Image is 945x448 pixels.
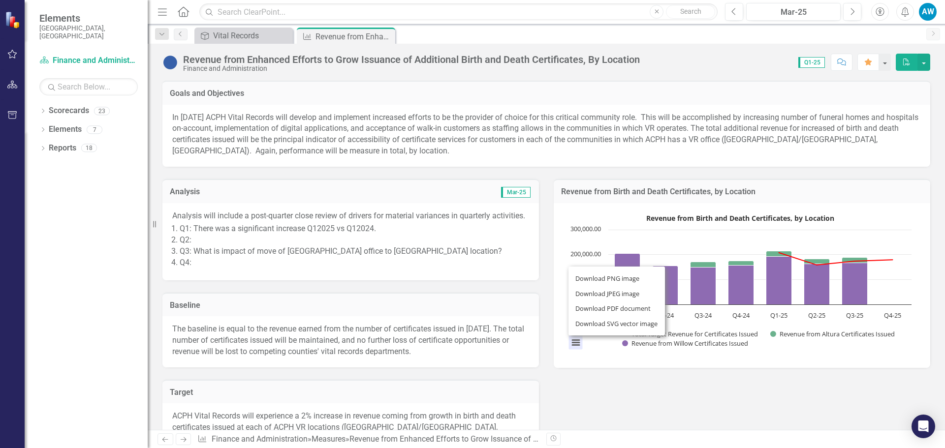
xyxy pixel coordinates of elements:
[213,30,290,42] div: Vital Records
[622,339,749,348] button: Show Revenue from Willow Certificates Issued
[197,30,290,42] a: Vital Records
[572,286,661,301] li: Download JPEG image
[87,125,102,134] div: 7
[615,230,893,305] g: Revenue from Willow Certificates Issued, series 3 of 3. Bar series with 8 bars.
[770,329,896,338] button: Show Revenue from Altura Certificates Issued
[49,143,76,154] a: Reports
[732,311,750,320] text: Q4-24
[5,11,22,29] img: ClearPoint Strategy
[180,235,529,246] li: Q2:
[564,210,920,358] div: Revenue from Birth and Death Certificates, by Location. Highcharts interactive chart.
[170,89,923,98] h3: Goals and Objectives
[691,262,716,267] path: Q3-24, 21,980. Revenue from Altura Certificates Issued.
[212,434,308,444] a: Finance and Administration
[180,257,529,269] li: Q4:
[666,5,715,19] button: Search
[183,65,640,72] div: Finance and Administration
[846,311,863,320] text: Q3-25
[170,388,532,397] h3: Target
[728,265,754,304] path: Q4-24, 155,994. Revenue from Willow Certificates Issued.
[39,24,138,40] small: [GEOGRAPHIC_DATA], [GEOGRAPHIC_DATA]
[349,434,710,444] div: Revenue from Enhanced Efforts to Grow Issuance of Additional Birth and Death Certificates, By Loc...
[568,267,665,335] ul: Chart menu
[49,124,82,135] a: Elements
[170,187,349,196] h3: Analysis
[622,329,759,338] button: Show Total Target Revenue for Certificates Issued
[570,224,601,233] text: 300,000.00
[804,264,830,304] path: Q2-25, 162,590. Revenue from Willow Certificates Issued.
[572,316,661,331] li: Download SVG vector image
[170,301,532,310] h3: Baseline
[804,259,830,264] path: Q2-25, 19,178. Revenue from Altura Certificates Issued.
[49,105,89,117] a: Scorecards
[180,223,529,235] li: Q1: There was a significant increase Q12025 vs Q12024.
[180,246,529,257] li: Q3: What is impact of move of [GEOGRAPHIC_DATA] office to [GEOGRAPHIC_DATA] location?
[183,54,640,65] div: Revenue from Enhanced Efforts to Grow Issuance of Additional Birth and Death Certificates, By Loc...
[172,324,529,358] p: The baseline is equal to the revenue earned from the number of certificates issued in [DATE]. The...
[564,210,916,358] svg: Interactive chart
[842,263,868,304] path: Q3-25, 166,509. Revenue from Willow Certificates Issued.
[694,311,712,320] text: Q3-24
[766,251,792,256] path: Q1-25, 21,612. Revenue from Altura Certificates Issued.
[798,57,825,68] span: Q1-25
[919,3,937,21] button: AW
[39,12,138,24] span: Elements
[172,112,920,157] p: In [DATE] ACPH Vital Records will develop and implement increased efforts to be the provider of c...
[312,434,346,444] a: Measures
[94,107,110,115] div: 23
[572,270,661,286] li: Download PNG image
[501,187,531,198] span: Mar-25
[912,415,935,438] div: Open Intercom Messenger
[39,55,138,66] a: Finance and Administration
[770,311,787,320] text: Q1-25
[884,311,901,320] text: Q4-25
[570,249,601,258] text: 200,000.00
[197,434,539,445] div: » »
[691,267,716,304] path: Q3-24, 148,171. Revenue from Willow Certificates Issued.
[315,30,393,43] div: Revenue from Enhanced Efforts to Grow Issuance of Additional Birth and Death Certificates, By Loc...
[81,144,97,152] div: 18
[572,301,661,316] li: Download PDF document
[746,3,841,21] button: Mar-25
[646,213,834,223] text: Revenue from Birth and Death Certificates, by Location
[766,256,792,304] path: Q1-25, 191,879. Revenue from Willow Certificates Issued.
[162,55,178,70] img: Baselining
[199,3,718,21] input: Search ClearPoint...
[39,78,138,95] input: Search Below...
[808,311,825,320] text: Q2-25
[750,6,837,18] div: Mar-25
[172,210,529,222] p: Analysis will include a post-quarter close review of drivers for material variances in quarterly ...
[728,261,754,265] path: Q4-24, 19,534. Revenue from Altura Certificates Issued.
[680,7,701,15] span: Search
[561,187,923,196] h3: Revenue from Birth and Death Certificates, by Location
